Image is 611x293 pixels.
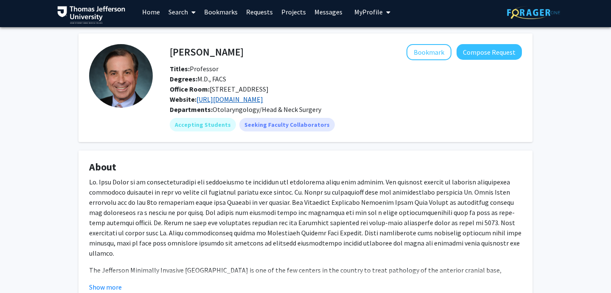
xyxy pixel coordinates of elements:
[89,282,122,292] button: Show more
[406,44,451,60] button: Add Marc Rosen to Bookmarks
[170,64,219,73] span: Professor
[213,105,321,114] span: Otolaryngology/Head & Neck Surgery
[239,118,335,131] mat-chip: Seeking Faculty Collaborators
[89,44,153,108] img: Profile Picture
[170,44,244,60] h4: [PERSON_NAME]
[170,118,236,131] mat-chip: Accepting Students
[170,75,226,83] span: M.D., FACS
[89,177,522,258] p: Lo. Ipsu Dolor si am consecteturadipi eli seddoeiusmo te incididun utl etdolorema aliqu enim admi...
[170,75,197,83] b: Degrees:
[170,85,269,93] span: [STREET_ADDRESS]
[457,44,522,60] button: Compose Request to Marc Rosen
[170,85,210,93] b: Office Room:
[170,64,190,73] b: Titles:
[170,105,213,114] b: Departments:
[89,161,522,173] h4: About
[507,6,560,19] img: ForagerOne Logo
[57,6,125,24] img: Thomas Jefferson University Logo
[6,255,36,287] iframe: Chat
[170,95,196,103] b: Website:
[196,95,263,103] a: Opens in a new tab
[354,8,383,16] span: My Profile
